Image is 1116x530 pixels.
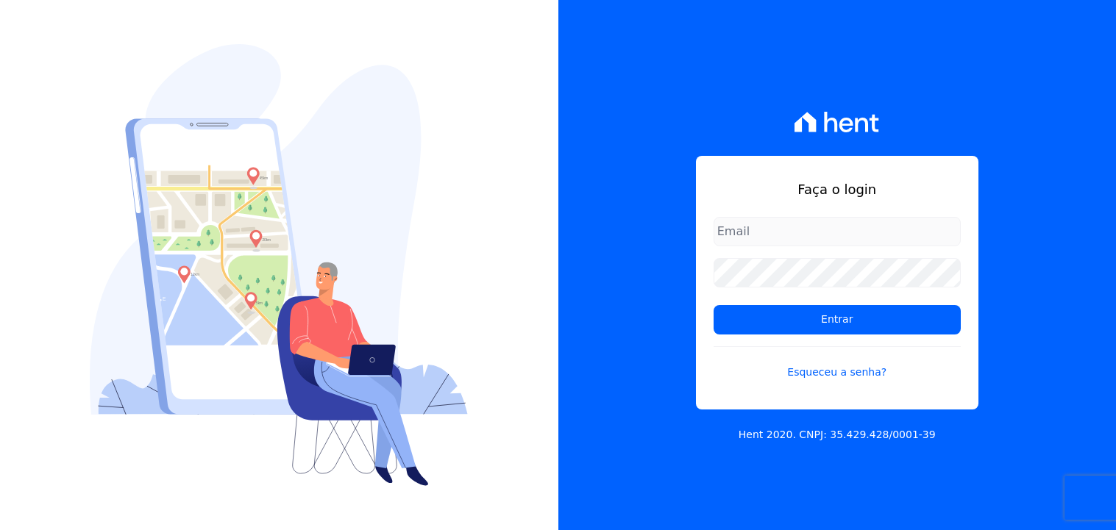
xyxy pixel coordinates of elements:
[714,305,961,334] input: Entrar
[90,44,468,486] img: Login
[714,346,961,380] a: Esqueceu a senha?
[714,217,961,246] input: Email
[714,179,961,199] h1: Faça o login
[739,427,936,443] p: Hent 2020. CNPJ: 35.429.428/0001-39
